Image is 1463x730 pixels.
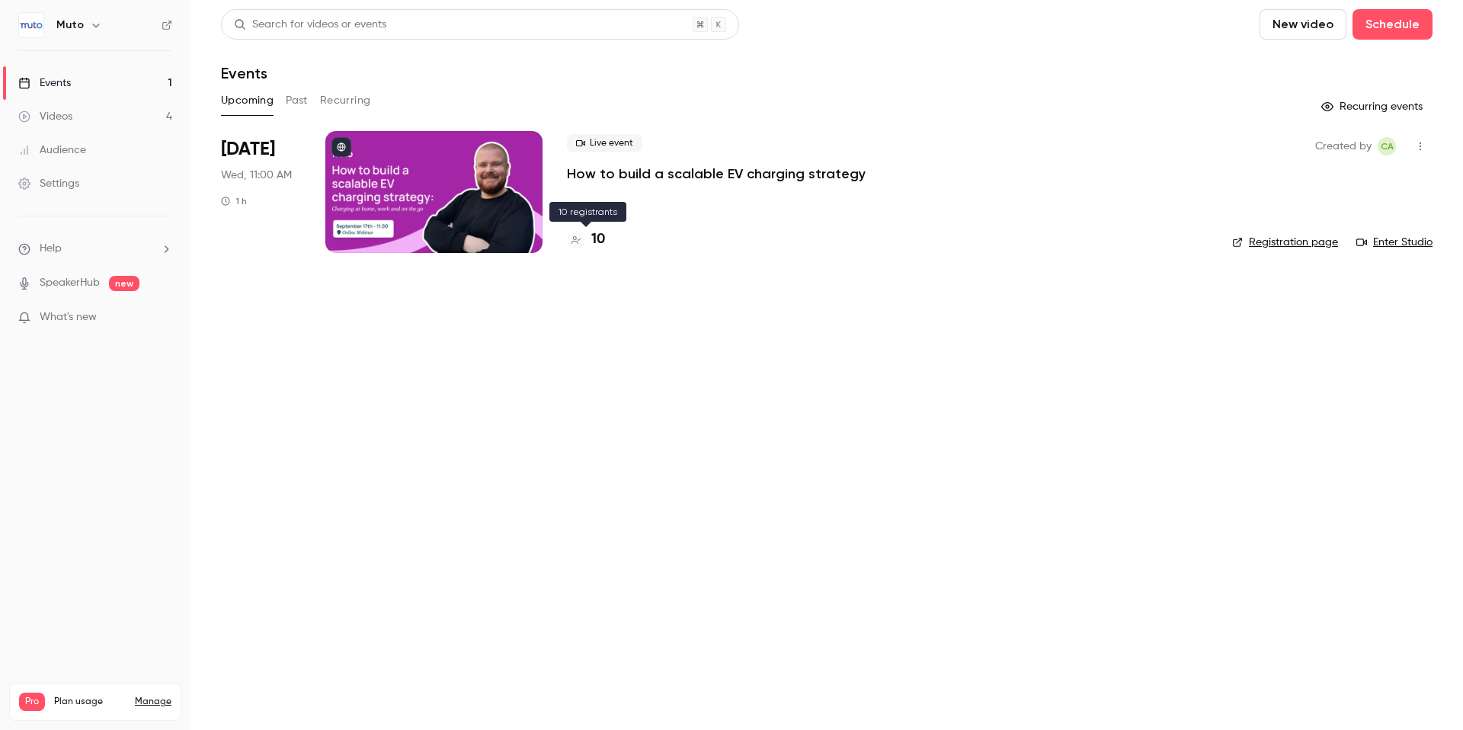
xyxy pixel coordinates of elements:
[1232,235,1338,250] a: Registration page
[18,241,172,257] li: help-dropdown-opener
[1315,137,1372,155] span: Created by
[567,165,866,183] a: How to build a scalable EV charging strategy
[1260,9,1346,40] button: New video
[1378,137,1396,155] span: Catalina Assennato
[567,134,642,152] span: Live event
[56,18,84,33] h6: Muto
[221,88,274,113] button: Upcoming
[154,311,172,325] iframe: Noticeable Trigger
[18,109,72,124] div: Videos
[135,696,171,708] a: Manage
[1356,235,1433,250] a: Enter Studio
[221,64,267,82] h1: Events
[109,276,139,291] span: new
[221,195,247,207] div: 1 h
[18,75,71,91] div: Events
[320,88,371,113] button: Recurring
[40,275,100,291] a: SpeakerHub
[1381,137,1394,155] span: CA
[18,142,86,158] div: Audience
[221,137,275,162] span: [DATE]
[40,241,62,257] span: Help
[286,88,308,113] button: Past
[567,229,605,250] a: 10
[54,696,126,708] span: Plan usage
[234,17,386,33] div: Search for videos or events
[221,131,301,253] div: Sep 17 Wed, 11:00 AM (Europe/Brussels)
[18,176,79,191] div: Settings
[40,309,97,325] span: What's new
[221,168,292,183] span: Wed, 11:00 AM
[19,693,45,711] span: Pro
[19,13,43,37] img: Muto
[1314,94,1433,119] button: Recurring events
[1353,9,1433,40] button: Schedule
[591,229,605,250] h4: 10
